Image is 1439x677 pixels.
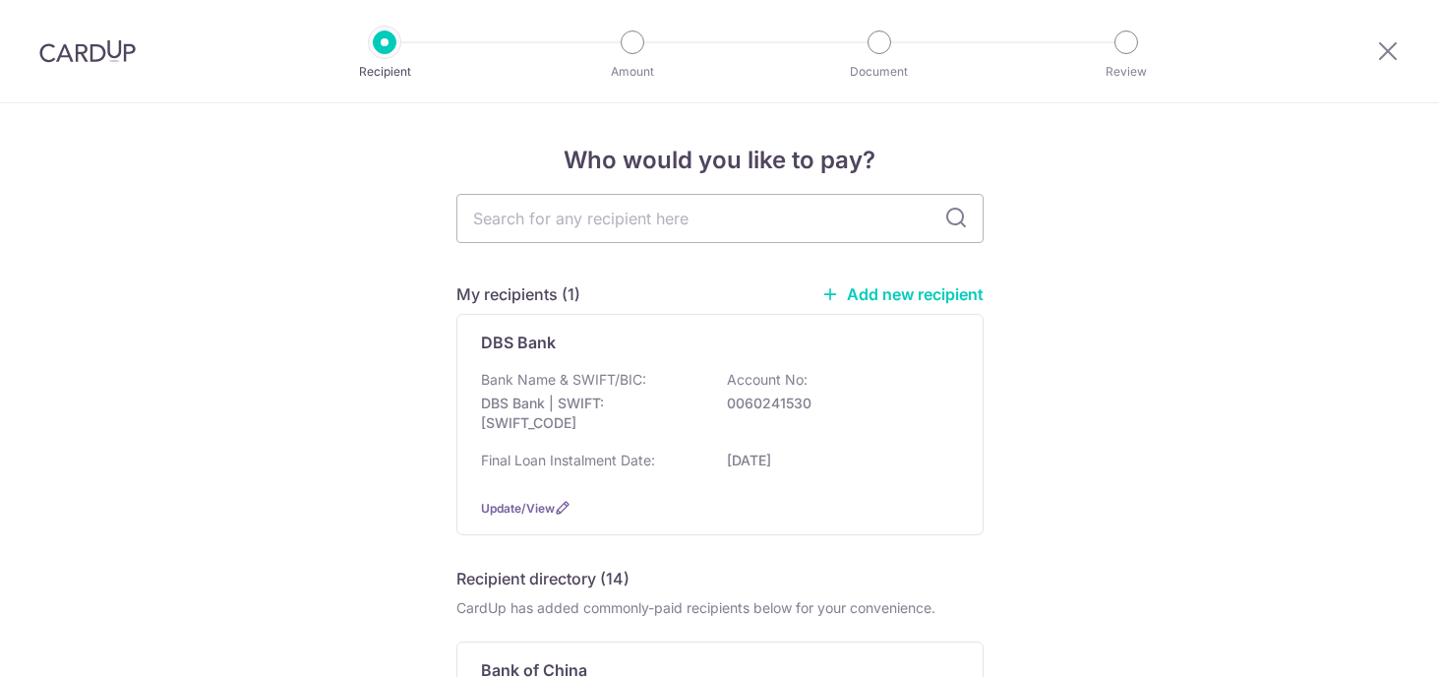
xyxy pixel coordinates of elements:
[481,501,555,516] a: Update/View
[481,451,655,470] p: Final Loan Instalment Date:
[456,143,984,178] h4: Who would you like to pay?
[481,370,646,390] p: Bank Name & SWIFT/BIC:
[727,451,947,470] p: [DATE]
[456,282,580,306] h5: My recipients (1)
[456,567,630,590] h5: Recipient directory (14)
[807,62,952,82] p: Document
[727,394,947,413] p: 0060241530
[456,598,984,618] div: CardUp has added commonly-paid recipients below for your convenience.
[1053,62,1199,82] p: Review
[312,62,457,82] p: Recipient
[821,284,984,304] a: Add new recipient
[560,62,705,82] p: Amount
[456,194,984,243] input: Search for any recipient here
[481,331,556,354] p: DBS Bank
[727,370,808,390] p: Account No:
[1317,618,1419,667] iframe: 打开一个小组件，您可以在其中找到更多信息
[481,394,701,433] p: DBS Bank | SWIFT: [SWIFT_CODE]
[39,39,136,63] img: CardUp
